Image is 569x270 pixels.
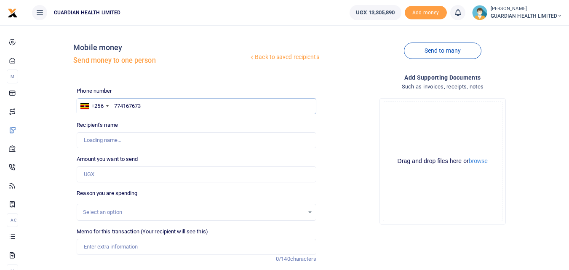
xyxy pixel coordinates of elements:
[73,56,248,65] h5: Send money to one person
[405,6,447,20] li: Toup your wallet
[7,70,18,83] li: M
[77,99,111,114] div: Uganda: +256
[472,5,487,20] img: profile-user
[77,132,316,148] input: Loading name...
[73,43,248,52] h4: Mobile money
[323,73,562,82] h4: Add supporting Documents
[77,121,118,129] label: Recipient's name
[491,5,562,13] small: [PERSON_NAME]
[83,208,304,217] div: Select an option
[8,9,18,16] a: logo-small logo-large logo-large
[346,5,404,20] li: Wallet ballance
[91,102,103,110] div: +256
[469,158,488,164] button: browse
[383,157,502,165] div: Drag and drop files here or
[472,5,562,20] a: profile-user [PERSON_NAME] GUARDIAN HEALTH LIMITED
[77,87,112,95] label: Phone number
[77,239,316,255] input: Enter extra information
[405,6,447,20] span: Add money
[77,166,316,182] input: UGX
[8,8,18,18] img: logo-small
[77,98,316,114] input: Enter phone number
[276,256,290,262] span: 0/140
[7,213,18,227] li: Ac
[248,50,320,65] a: Back to saved recipients
[323,82,562,91] h4: Such as invoices, receipts, notes
[350,5,401,20] a: UGX 13,305,890
[379,98,506,225] div: File Uploader
[405,9,447,15] a: Add money
[491,12,562,20] span: GUARDIAN HEALTH LIMITED
[290,256,316,262] span: characters
[404,43,481,59] a: Send to many
[77,227,208,236] label: Memo for this transaction (Your recipient will see this)
[77,155,138,163] label: Amount you want to send
[356,8,395,17] span: UGX 13,305,890
[77,189,137,198] label: Reason you are spending
[51,9,124,16] span: GUARDIAN HEALTH LIMITED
